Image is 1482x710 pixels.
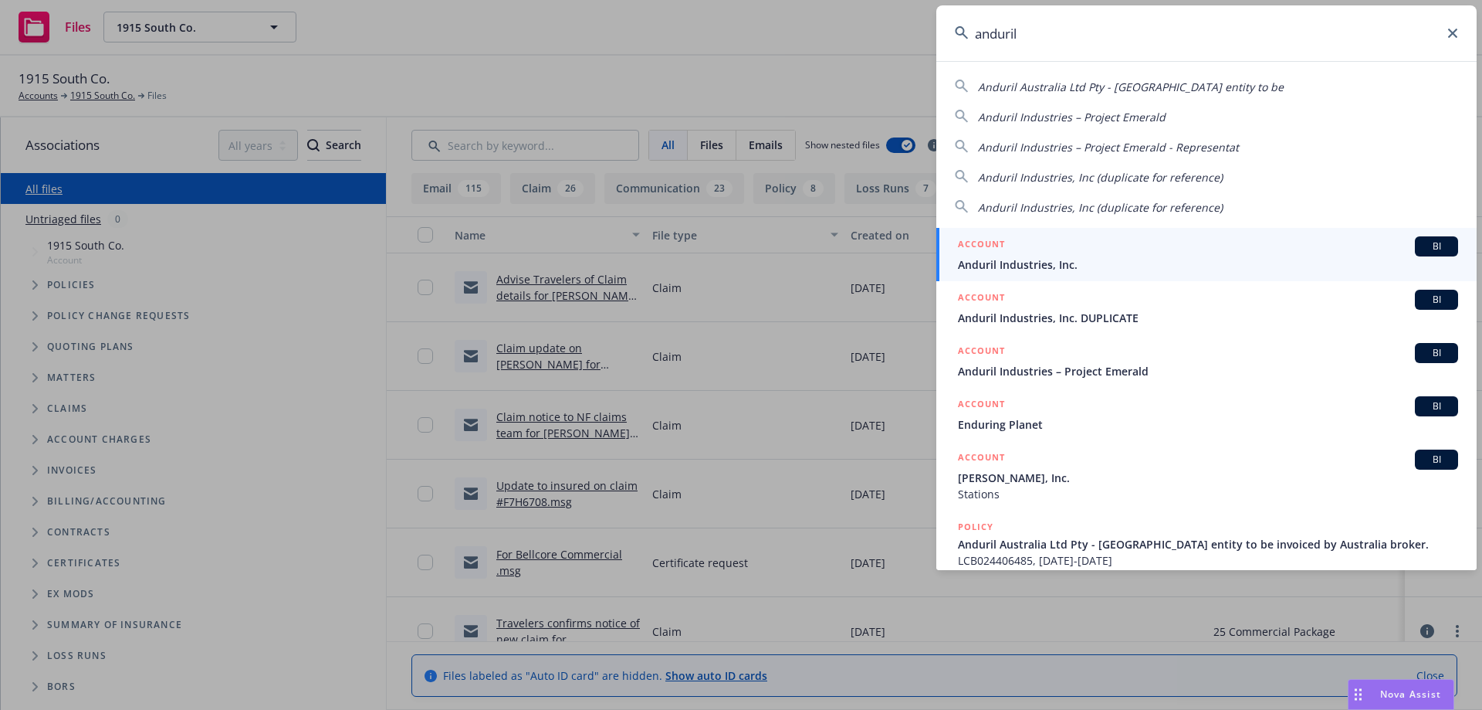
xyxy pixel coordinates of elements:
[936,335,1477,388] a: ACCOUNTBIAnduril Industries – Project Emerald
[958,470,1458,486] span: [PERSON_NAME], Inc.
[958,519,993,535] h5: POLICY
[936,441,1477,511] a: ACCOUNTBI[PERSON_NAME], Inc.Stations
[1348,679,1454,710] button: Nova Assist
[958,363,1458,379] span: Anduril Industries – Project Emerald
[958,416,1458,433] span: Enduring Planet
[978,200,1223,215] span: Anduril Industries, Inc (duplicate for reference)
[958,450,1005,468] h5: ACCOUNT
[936,281,1477,335] a: ACCOUNTBIAnduril Industries, Inc. DUPLICATE
[1421,293,1452,307] span: BI
[958,343,1005,362] h5: ACCOUNT
[1421,346,1452,360] span: BI
[1380,688,1441,701] span: Nova Assist
[936,228,1477,281] a: ACCOUNTBIAnduril Industries, Inc.
[1421,453,1452,467] span: BI
[958,236,1005,255] h5: ACCOUNT
[978,140,1239,155] span: Anduril Industries – Project Emerald - Representat
[1421,399,1452,413] span: BI
[936,511,1477,577] a: POLICYAnduril Australia Ltd Pty - [GEOGRAPHIC_DATA] entity to be invoiced by Australia broker.LCB...
[958,256,1458,273] span: Anduril Industries, Inc.
[978,110,1166,124] span: Anduril Industries – Project Emerald
[936,5,1477,61] input: Search...
[958,552,1458,569] span: LCB024406485, [DATE]-[DATE]
[1421,239,1452,253] span: BI
[958,290,1005,308] h5: ACCOUNT
[958,486,1458,502] span: Stations
[958,396,1005,415] h5: ACCOUNT
[936,388,1477,441] a: ACCOUNTBIEnduring Planet
[978,170,1223,185] span: Anduril Industries, Inc (duplicate for reference)
[958,310,1458,326] span: Anduril Industries, Inc. DUPLICATE
[1348,680,1368,709] div: Drag to move
[978,80,1284,94] span: Anduril Australia Ltd Pty - [GEOGRAPHIC_DATA] entity to be
[958,536,1458,552] span: Anduril Australia Ltd Pty - [GEOGRAPHIC_DATA] entity to be invoiced by Australia broker.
